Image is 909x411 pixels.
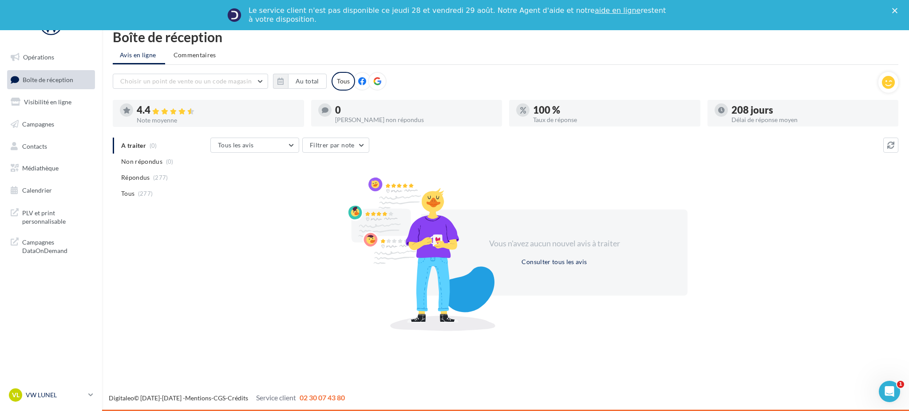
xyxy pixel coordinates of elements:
[121,173,150,182] span: Répondus
[5,203,97,229] a: PLV et print personnalisable
[273,74,327,89] button: Au total
[5,233,97,259] a: Campagnes DataOnDemand
[113,30,898,43] div: Boîte de réception
[23,53,54,61] span: Opérations
[5,159,97,178] a: Médiathèque
[5,93,97,111] a: Visibilité en ligne
[731,105,892,115] div: 208 jours
[332,72,355,91] div: Tous
[185,394,211,402] a: Mentions
[5,181,97,200] a: Calendrier
[22,207,91,226] span: PLV et print personnalisable
[5,115,97,134] a: Campagnes
[12,391,20,399] span: VL
[249,6,668,24] div: Le service client n'est pas disponible ce jeudi 28 et vendredi 29 août. Notre Agent d'aide et not...
[109,394,345,402] span: © [DATE]-[DATE] - - -
[300,393,345,402] span: 02 30 07 43 80
[109,394,134,402] a: Digitaleo
[153,174,168,181] span: (277)
[897,381,904,388] span: 1
[121,157,162,166] span: Non répondus
[174,51,216,59] span: Commentaires
[228,394,248,402] a: Crédits
[120,77,252,85] span: Choisir un point de vente ou un code magasin
[22,186,52,194] span: Calendrier
[7,387,95,403] a: VL VW LUNEL
[335,105,495,115] div: 0
[879,381,900,402] iframe: Intercom live chat
[5,137,97,156] a: Contacts
[213,394,225,402] a: CGS
[22,120,54,128] span: Campagnes
[121,189,134,198] span: Tous
[137,117,297,123] div: Note moyenne
[166,158,174,165] span: (0)
[533,105,693,115] div: 100 %
[137,105,297,115] div: 4.4
[335,117,495,123] div: [PERSON_NAME] non répondus
[138,190,153,197] span: (277)
[22,142,47,150] span: Contacts
[22,236,91,255] span: Campagnes DataOnDemand
[23,75,73,83] span: Boîte de réception
[731,117,892,123] div: Délai de réponse moyen
[26,391,85,399] p: VW LUNEL
[478,238,631,249] div: Vous n'avez aucun nouvel avis à traiter
[595,6,640,15] a: aide en ligne
[5,48,97,67] a: Opérations
[518,257,590,267] button: Consulter tous les avis
[302,138,369,153] button: Filtrer par note
[218,141,254,149] span: Tous les avis
[5,70,97,89] a: Boîte de réception
[533,117,693,123] div: Taux de réponse
[227,8,241,22] img: Profile image for Service-Client
[256,393,296,402] span: Service client
[288,74,327,89] button: Au total
[24,98,71,106] span: Visibilité en ligne
[22,164,59,172] span: Médiathèque
[892,8,901,13] div: Fermer
[210,138,299,153] button: Tous les avis
[113,74,268,89] button: Choisir un point de vente ou un code magasin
